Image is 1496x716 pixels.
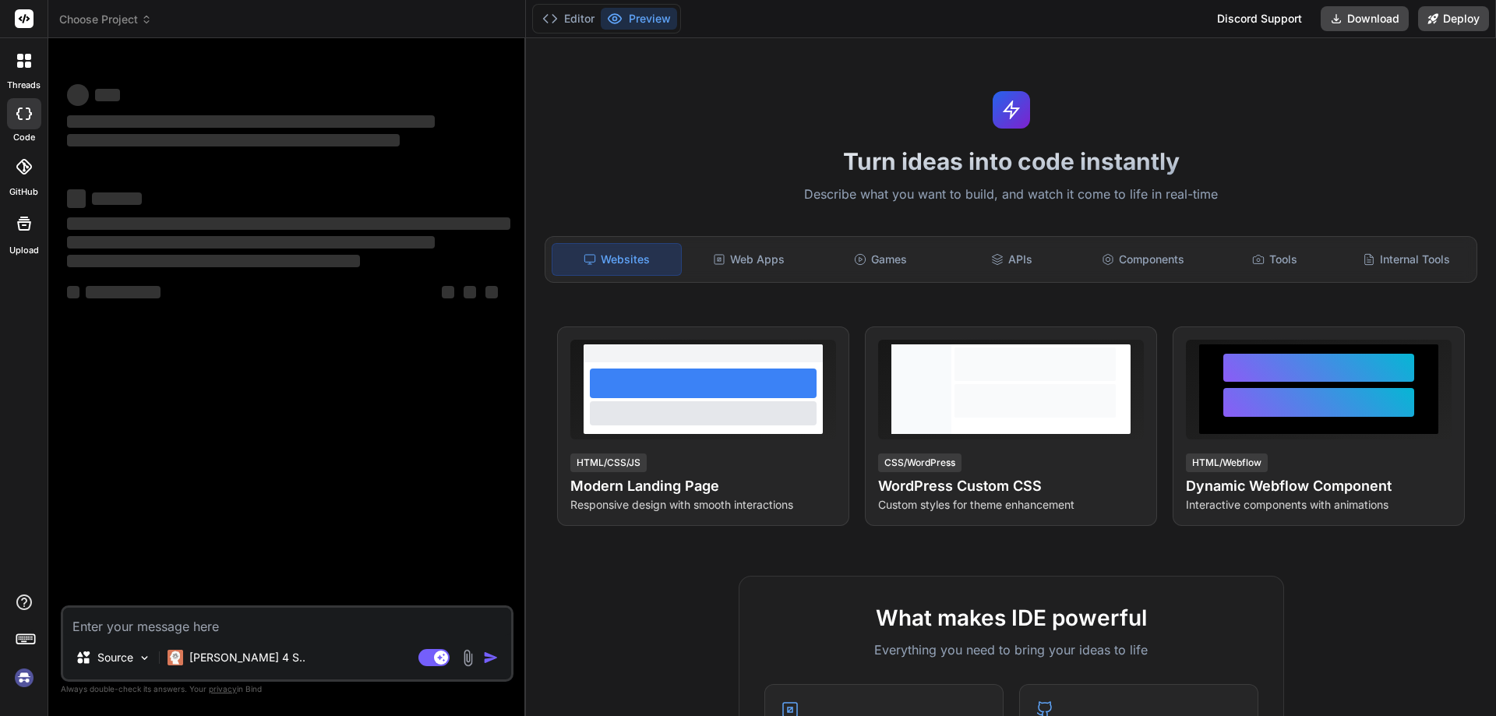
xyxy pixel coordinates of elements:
[1321,6,1409,31] button: Download
[485,286,498,298] span: ‌
[764,640,1258,659] p: Everything you need to bring your ideas to life
[1211,243,1339,276] div: Tools
[535,185,1487,205] p: Describe what you want to build, and watch it come to life in real-time
[67,134,400,146] span: ‌
[95,89,120,101] span: ‌
[92,192,142,205] span: ‌
[817,243,945,276] div: Games
[61,682,513,697] p: Always double-check its answers. Your in Bind
[97,650,133,665] p: Source
[138,651,151,665] img: Pick Models
[459,649,477,667] img: attachment
[86,286,161,298] span: ‌
[442,286,454,298] span: ‌
[947,243,1076,276] div: APIs
[878,453,961,472] div: CSS/WordPress
[685,243,813,276] div: Web Apps
[552,243,682,276] div: Websites
[11,665,37,691] img: signin
[535,147,1487,175] h1: Turn ideas into code instantly
[570,453,647,472] div: HTML/CSS/JS
[1186,475,1452,497] h4: Dynamic Webflow Component
[7,79,41,92] label: threads
[878,497,1144,513] p: Custom styles for theme enhancement
[9,244,39,257] label: Upload
[209,684,237,693] span: privacy
[13,131,35,144] label: code
[570,475,836,497] h4: Modern Landing Page
[1418,6,1489,31] button: Deploy
[59,12,152,27] span: Choose Project
[168,650,183,665] img: Claude 4 Sonnet
[67,84,89,106] span: ‌
[1208,6,1311,31] div: Discord Support
[1186,453,1268,472] div: HTML/Webflow
[67,236,435,249] span: ‌
[1342,243,1470,276] div: Internal Tools
[67,286,79,298] span: ‌
[1186,497,1452,513] p: Interactive components with animations
[67,115,435,128] span: ‌
[464,286,476,298] span: ‌
[67,217,510,230] span: ‌
[878,475,1144,497] h4: WordPress Custom CSS
[536,8,601,30] button: Editor
[570,497,836,513] p: Responsive design with smooth interactions
[764,601,1258,634] h2: What makes IDE powerful
[67,189,86,208] span: ‌
[1079,243,1208,276] div: Components
[189,650,305,665] p: [PERSON_NAME] 4 S..
[601,8,677,30] button: Preview
[483,650,499,665] img: icon
[9,185,38,199] label: GitHub
[67,255,360,267] span: ‌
